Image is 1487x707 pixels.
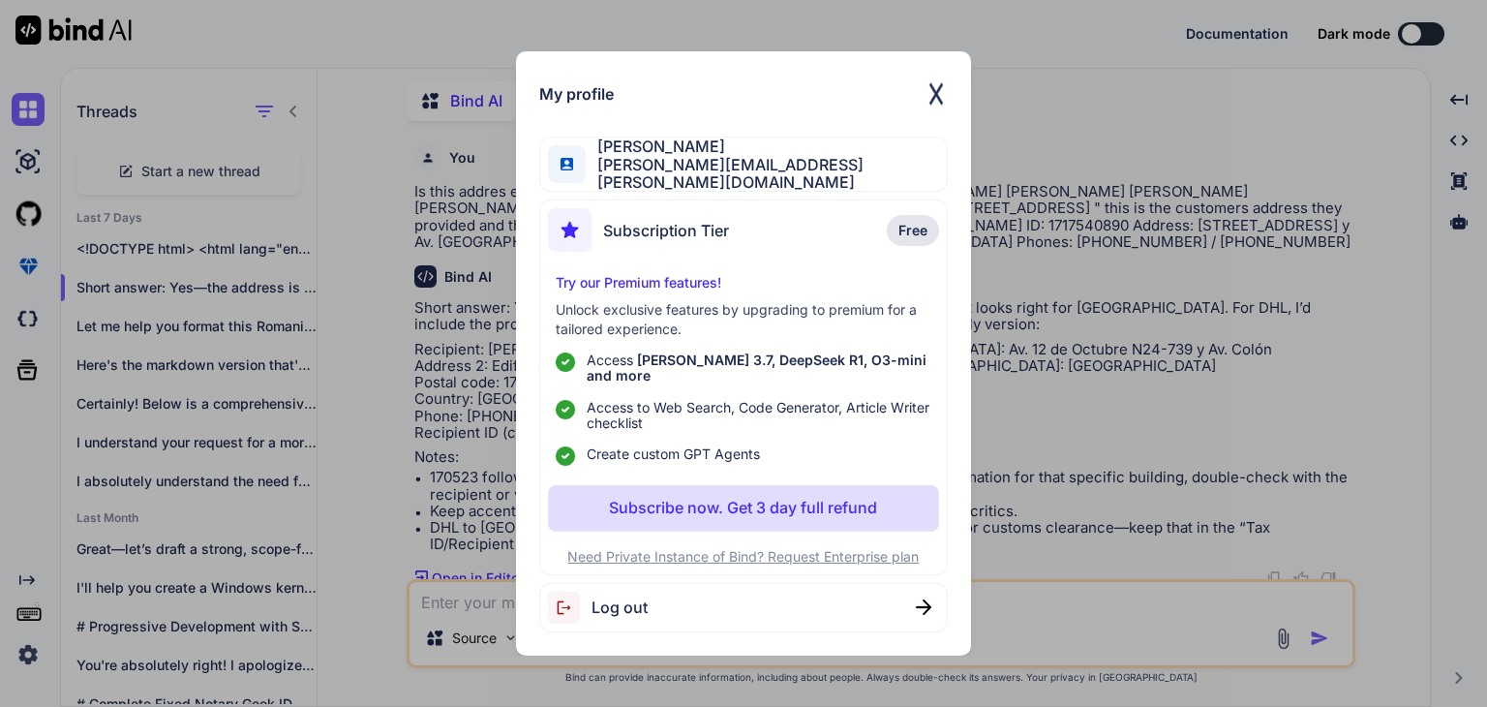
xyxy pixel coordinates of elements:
span: [PERSON_NAME] [586,138,947,155]
span: Subscription Tier [603,222,729,239]
img: logout [548,592,592,624]
p: Subscribe now. Get 3 day full refund [609,499,877,516]
img: profile [561,158,573,170]
h1: My profile [539,85,614,103]
img: checklist [556,446,575,466]
span: Create custom GPT Agents [587,446,760,466]
p: Need Private Instance of Bind? Request Enterprise plan [548,547,938,567]
img: checklist [556,353,575,372]
span: Free [898,221,927,240]
span: Access to Web Search, Code Generator, Article Writer checklist [587,400,930,431]
p: Unlock exclusive features by upgrading to premium for a tailored experience. [556,300,930,339]
img: close [916,599,931,615]
button: Subscribe now. Get 3 day full refund [548,485,938,532]
img: close [925,75,948,113]
span: [PERSON_NAME][EMAIL_ADDRESS][PERSON_NAME][DOMAIN_NAME] [586,156,947,192]
span: [PERSON_NAME] 3.7, DeepSeek R1, O3-mini and more [587,352,926,384]
img: subscription [548,208,592,252]
img: checklist [556,400,575,419]
p: Access [587,353,930,384]
span: Log out [592,599,648,616]
p: Try our Premium features! [556,273,930,292]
